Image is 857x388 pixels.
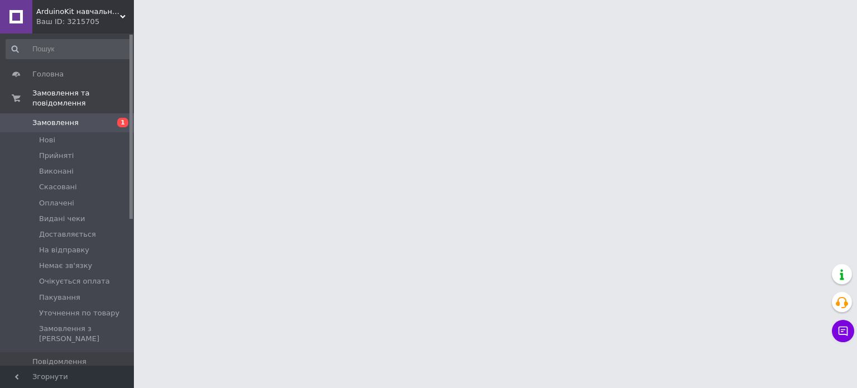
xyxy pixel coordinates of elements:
[39,229,96,239] span: Доставляється
[39,276,110,286] span: Очікується оплата
[39,308,119,318] span: Уточнення по товару
[6,39,132,59] input: Пошук
[39,135,55,145] span: Нові
[32,88,134,108] span: Замовлення та повідомлення
[39,245,89,255] span: На відправку
[39,293,80,303] span: Пакування
[36,7,120,17] span: ArduinoKit навчальні набори робототехніки
[39,166,74,176] span: Виконані
[36,17,134,27] div: Ваш ID: 3215705
[39,151,74,161] span: Прийняті
[117,118,128,127] span: 1
[32,69,64,79] span: Головна
[39,182,77,192] span: Скасовані
[832,320,854,342] button: Чат з покупцем
[39,261,92,271] span: Немає зв'язку
[32,357,86,367] span: Повідомлення
[32,118,79,128] span: Замовлення
[39,324,131,344] span: Замовлення з [PERSON_NAME]
[39,214,85,224] span: Видані чеки
[39,198,74,208] span: Оплачені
